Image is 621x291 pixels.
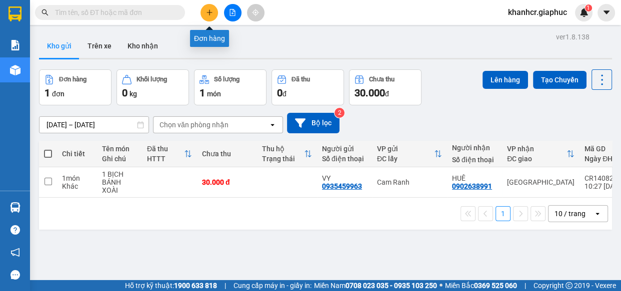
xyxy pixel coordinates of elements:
div: Người gửi [322,145,367,153]
span: 1 [199,87,205,99]
div: VY [322,174,367,182]
div: Người nhận [452,144,497,152]
div: VP nhận [507,145,566,153]
button: Đơn hàng1đơn [39,69,111,105]
button: Đã thu0đ [271,69,344,105]
img: icon-new-feature [579,8,588,17]
span: đơn [52,90,64,98]
div: Chọn văn phòng nhận [159,120,228,130]
div: 0935459963 [322,182,362,190]
div: HTTT [147,155,184,163]
div: 0902638991 [452,182,492,190]
span: 0 [277,87,282,99]
span: món [207,90,221,98]
img: warehouse-icon [10,202,20,213]
button: caret-down [597,4,615,21]
div: Chưa thu [369,76,394,83]
span: | [224,280,226,291]
span: aim [252,9,259,16]
button: Lên hàng [482,71,528,89]
div: 1 món [62,174,92,182]
span: file-add [229,9,236,16]
button: file-add [224,4,241,21]
strong: 1900 633 818 [174,282,217,290]
div: ĐC lấy [377,155,434,163]
span: copyright [565,282,572,289]
button: Chưa thu30.000đ [349,69,421,105]
input: Select a date range. [39,117,148,133]
button: Bộ lọc [287,113,339,133]
div: Khối lượng [136,76,167,83]
div: Số lượng [214,76,239,83]
div: Số điện thoại [322,155,367,163]
span: Miền Nam [314,280,437,291]
div: 30.000 đ [202,178,252,186]
div: ĐC giao [507,155,566,163]
span: question-circle [10,225,20,235]
div: 10 / trang [554,209,585,219]
span: 0 [122,87,127,99]
div: Cam Ranh [377,178,442,186]
button: Khối lượng0kg [116,69,189,105]
span: đ [282,90,286,98]
span: caret-down [602,8,611,17]
div: HUÊ [452,174,497,182]
span: Hỗ trợ kỹ thuật: [125,280,217,291]
div: ver 1.8.138 [556,31,589,42]
span: 30.000 [354,87,385,99]
th: Toggle SortBy [502,141,579,167]
input: Tìm tên, số ĐT hoặc mã đơn [55,7,173,18]
th: Toggle SortBy [142,141,197,167]
div: Trạng thái [262,155,304,163]
div: Số điện thoại [452,156,497,164]
span: message [10,270,20,280]
svg: open [593,210,601,218]
span: notification [10,248,20,257]
svg: open [268,121,276,129]
sup: 1 [585,4,592,11]
span: kg [129,90,137,98]
span: Cung cấp máy in - giấy in: [233,280,311,291]
img: logo-vxr [8,6,21,21]
button: Số lượng1món [194,69,266,105]
div: Thu hộ [262,145,304,153]
div: Tên món [102,145,137,153]
img: solution-icon [10,40,20,50]
th: Toggle SortBy [257,141,317,167]
button: 1 [495,206,510,221]
div: Chưa thu [202,150,252,158]
span: plus [206,9,213,16]
button: Tạo Chuyến [533,71,586,89]
div: VP gửi [377,145,434,153]
div: Đã thu [147,145,184,153]
button: Kho gửi [39,34,79,58]
div: 1 BỊCH BÁNH XOÀI [102,170,137,194]
img: warehouse-icon [10,65,20,75]
button: aim [247,4,264,21]
th: Toggle SortBy [372,141,447,167]
div: Đã thu [291,76,310,83]
button: plus [200,4,218,21]
span: khanhcr.giaphuc [500,6,575,18]
span: 1 [44,87,50,99]
button: Kho nhận [119,34,166,58]
span: Miền Bắc [445,280,517,291]
button: Trên xe [79,34,119,58]
span: search [41,9,48,16]
div: Khác [62,182,92,190]
span: | [524,280,526,291]
strong: 0369 525 060 [474,282,517,290]
span: đ [385,90,389,98]
strong: 0708 023 035 - 0935 103 250 [345,282,437,290]
div: Chi tiết [62,150,92,158]
span: ⚪️ [439,284,442,288]
sup: 2 [334,108,344,118]
span: 1 [586,4,590,11]
div: [GEOGRAPHIC_DATA] [507,178,574,186]
div: Đơn hàng [59,76,86,83]
div: Ghi chú [102,155,137,163]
